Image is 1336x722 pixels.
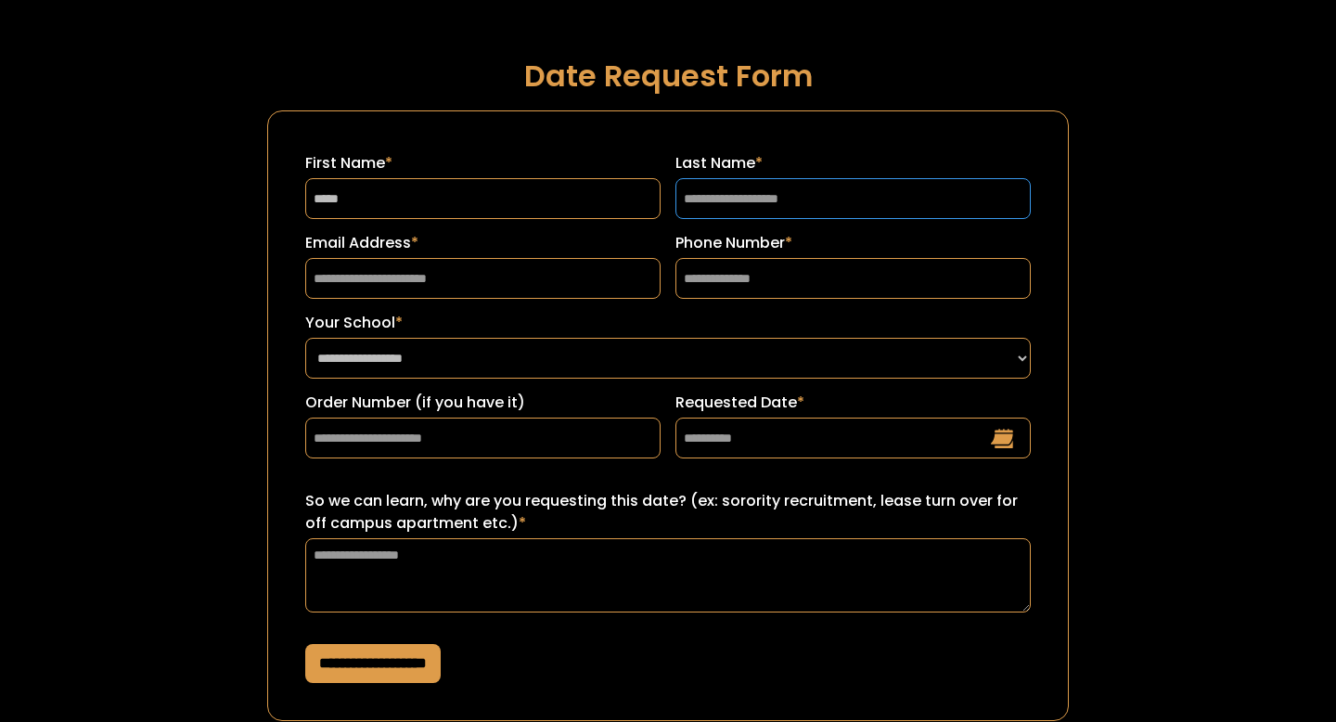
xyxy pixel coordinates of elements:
[305,490,1031,535] label: So we can learn, why are you requesting this date? (ex: sorority recruitment, lease turn over for...
[267,110,1069,721] form: Request a Date Form
[675,392,1031,414] label: Requested Date
[305,392,661,414] label: Order Number (if you have it)
[305,312,1031,334] label: Your School
[675,232,1031,254] label: Phone Number
[305,152,661,174] label: First Name
[305,232,661,254] label: Email Address
[675,152,1031,174] label: Last Name
[267,59,1069,92] h1: Date Request Form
